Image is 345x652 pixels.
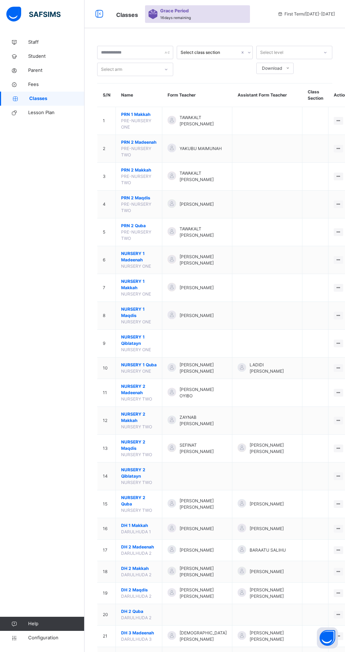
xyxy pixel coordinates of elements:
span: DH 1 Makkah [121,522,157,529]
span: [PERSON_NAME] [180,547,214,553]
span: Help [28,620,84,627]
td: 20 [98,604,116,626]
span: Student [28,53,84,60]
th: S/N [98,83,116,107]
span: DARULHUDA 3 [121,637,152,642]
span: PRE-NURSERY TWO [121,146,151,157]
td: 17 [98,540,116,561]
td: 7 [98,274,116,302]
span: BARAATU SALIHU [250,547,286,553]
span: NURSERY TWO [121,396,152,402]
span: NURSERY 1 Quba [121,362,157,368]
div: Select arm [101,63,122,76]
span: PRE-NURSERY ONE [121,118,151,130]
span: Configuration [28,634,84,641]
span: PRN 2 Makkah [121,167,157,173]
span: NURSERY 2 Maqdis [121,439,157,452]
td: 16 [98,518,116,540]
span: [PERSON_NAME] [PERSON_NAME] [180,254,227,266]
span: DH 2 Maqdis [121,587,157,593]
span: PRE-NURSERY TWO [121,229,151,241]
span: YAKUBU MAIMUNAH [180,145,222,152]
span: LADIDI [PERSON_NAME] [250,362,297,374]
span: TAWAKALT [PERSON_NAME] [180,226,227,238]
span: [PERSON_NAME] [PERSON_NAME] [250,630,297,642]
td: 1 [98,107,116,135]
span: Lesson Plan [28,109,84,116]
span: [PERSON_NAME] [250,569,284,575]
span: ZAYNAB [PERSON_NAME] [180,414,227,427]
span: [PERSON_NAME] [250,526,284,532]
span: [DEMOGRAPHIC_DATA][PERSON_NAME] [180,630,227,642]
td: 2 [98,135,116,163]
span: NURSERY 2 Qiblatayn [121,467,157,479]
span: [PERSON_NAME] OYIBO [180,386,227,399]
span: DH 2 Makkah [121,565,157,572]
span: [PERSON_NAME] [180,312,214,319]
span: [PERSON_NAME] [250,501,284,507]
span: [PERSON_NAME] [PERSON_NAME] [250,442,297,455]
td: 18 [98,561,116,583]
span: NURSERY TWO [121,424,152,429]
span: [PERSON_NAME] [PERSON_NAME] [180,498,227,510]
span: NURSERY TWO [121,480,152,485]
span: session/term information [277,11,335,17]
span: NURSERY ONE [121,368,151,374]
span: [PERSON_NAME] [180,201,214,207]
span: PRN 1 Makkah [121,111,157,118]
span: NURSERY 1 Qiblatayn [121,334,157,347]
span: DARULHUDA 2 [121,615,151,620]
td: 8 [98,302,116,330]
td: 9 [98,330,116,358]
span: PRN 2 Maqdis [121,195,157,201]
span: DARULHUDA 2 [121,594,151,599]
span: Classes [116,11,138,18]
span: PRN 2 Quba [121,223,157,229]
div: Select level [260,46,283,59]
span: 16 days remaining [160,15,191,20]
td: 10 [98,358,116,379]
td: 6 [98,246,116,274]
span: PRE-NURSERY TWO [121,201,151,213]
span: NURSERY 2 Makkah [121,411,157,424]
span: TAWAKALT [PERSON_NAME] [180,170,227,183]
span: PRN 2 Madeenah [121,139,157,145]
td: 11 [98,379,116,407]
span: NURSERY ONE [121,263,151,269]
td: 19 [98,583,116,604]
span: Parent [28,67,84,74]
span: DARULHUDA 2 [121,572,151,577]
span: NURSERY 1 Maqdis [121,306,157,319]
span: Staff [28,39,84,46]
span: [PERSON_NAME] [PERSON_NAME] [180,362,227,374]
th: Name [116,83,162,107]
span: NURSERY ONE [121,319,151,324]
span: PRE-NURSERY TWO [121,174,151,185]
th: Form Teacher [162,83,232,107]
td: 4 [98,191,116,218]
span: Download [262,65,282,72]
span: [PERSON_NAME] [PERSON_NAME] [180,587,227,600]
span: [PERSON_NAME] [PERSON_NAME] [180,565,227,578]
span: NURSERY ONE [121,291,151,297]
td: 3 [98,163,116,191]
button: Open asap [317,627,338,648]
span: NURSERY 2 Madeenah [121,383,157,396]
span: NURSERY TWO [121,508,152,513]
span: Fees [28,81,84,88]
td: 12 [98,407,116,435]
td: 21 [98,626,116,647]
span: [PERSON_NAME] [180,526,214,532]
span: DH 2 Madeenah [121,544,157,550]
span: DARULHUDA 2 [121,551,151,556]
span: [PERSON_NAME] [PERSON_NAME] [250,587,297,600]
span: Classes [29,95,84,102]
span: Grace Period [160,7,189,14]
span: NURSERY ONE [121,347,151,352]
th: Assistant Form Teacher [232,83,302,107]
td: 15 [98,490,116,518]
div: Select class section [181,49,240,56]
img: sticker-purple.71386a28dfed39d6af7621340158ba97.svg [149,9,157,19]
td: 14 [98,462,116,490]
span: NURSERY 2 Quba [121,495,157,507]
